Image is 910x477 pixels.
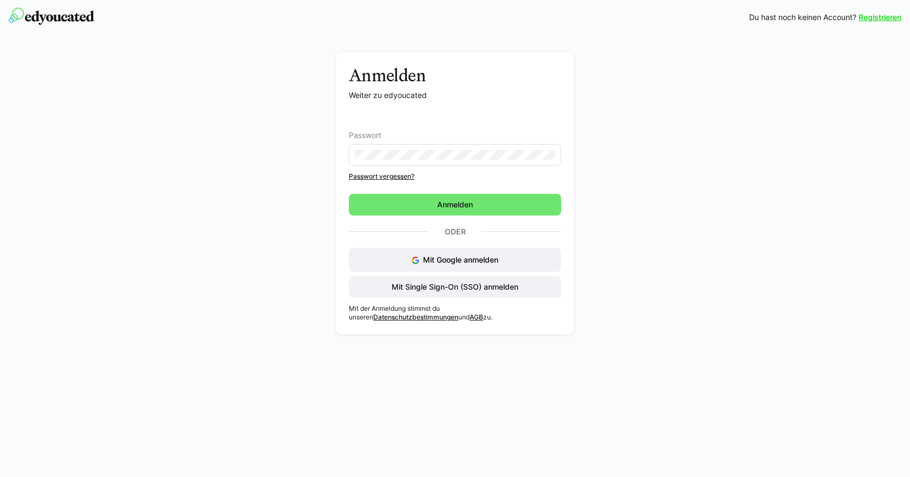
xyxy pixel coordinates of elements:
button: Mit Google anmelden [349,248,561,272]
span: Du hast noch keinen Account? [749,12,856,23]
a: Registrieren [859,12,901,23]
button: Mit Single Sign-On (SSO) anmelden [349,276,561,298]
a: Passwort vergessen? [349,172,561,181]
span: Mit Single Sign-On (SSO) anmelden [390,282,520,292]
h3: Anmelden [349,65,561,86]
p: Weiter zu edyoucated [349,90,561,101]
button: Anmelden [349,194,561,215]
p: Oder [428,224,482,239]
p: Mit der Anmeldung stimmst du unseren und zu. [349,304,561,322]
span: Anmelden [435,199,474,210]
a: AGB [470,313,483,321]
span: Passwort [349,131,381,140]
span: Mit Google anmelden [423,255,498,264]
img: edyoucated [9,8,94,25]
a: Datenschutzbestimmungen [373,313,458,321]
